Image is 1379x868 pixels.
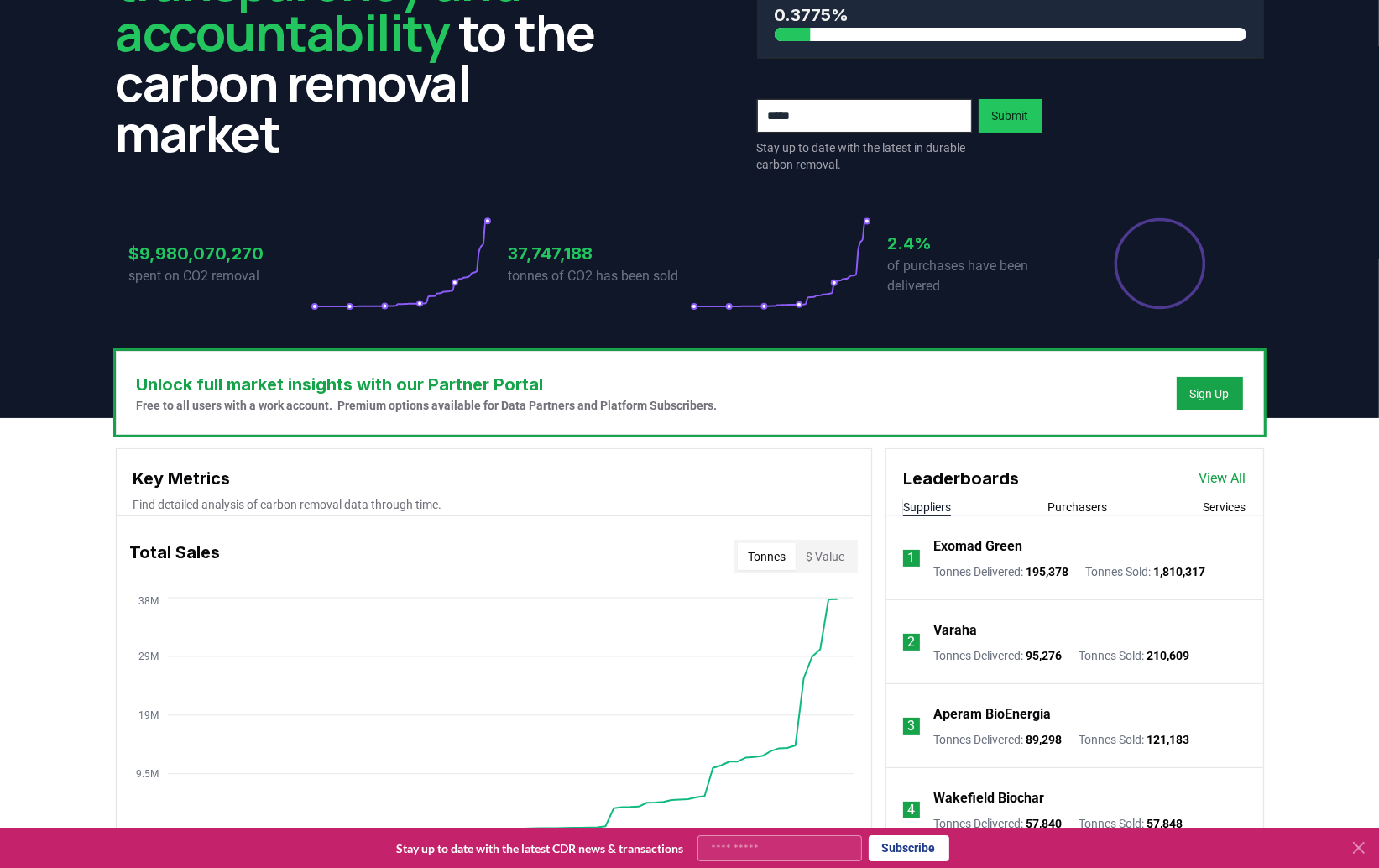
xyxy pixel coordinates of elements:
span: 57,848 [1147,817,1183,830]
h3: Total Sales [130,540,221,573]
p: Tonnes Delivered : [933,647,1062,664]
p: Find detailed analysis of carbon removal data through time. [133,496,854,513]
p: Tonnes Delivered : [933,563,1068,580]
p: Tonnes Sold : [1079,647,1189,664]
p: 1 [907,548,915,568]
button: $ Value [796,543,854,570]
span: 57,840 [1026,817,1062,830]
a: Aperam BioEnergia [933,704,1051,724]
p: of purchases have been delivered [888,256,1069,296]
a: Exomad Green [933,536,1022,557]
p: 2 [907,632,915,652]
button: Suppliers [903,499,951,515]
span: 1,810,317 [1153,565,1205,578]
button: Services [1204,499,1246,515]
p: Tonnes Sold : [1079,815,1183,832]
h3: 37,747,188 [509,241,690,266]
p: Tonnes Delivered : [933,731,1062,748]
span: 195,378 [1026,565,1068,578]
p: Tonnes Sold : [1079,731,1189,748]
button: Sign Up [1177,377,1243,410]
h3: 0.3775% [775,3,1246,28]
button: Submit [979,99,1042,133]
p: spent on CO2 removal [129,266,311,286]
tspan: 29M [138,651,158,662]
a: Sign Up [1190,385,1230,402]
a: Wakefield Biochar [933,788,1044,808]
span: 121,183 [1147,733,1189,746]
h3: $9,980,070,270 [129,241,311,266]
h3: Leaderboards [903,466,1019,491]
span: 210,609 [1147,649,1189,662]
tspan: 38M [138,595,158,607]
h3: Unlock full market insights with our Partner Portal [137,372,718,397]
a: View All [1199,468,1246,489]
p: Tonnes Delivered : [933,815,1062,832]
button: Purchasers [1047,499,1107,515]
div: Percentage of sales delivered [1113,217,1207,311]
p: 4 [907,800,915,820]
p: Free to all users with a work account. Premium options available for Data Partners and Platform S... [137,397,718,414]
button: Tonnes [738,543,796,570]
h3: 2.4% [888,231,1069,256]
h3: Key Metrics [133,466,854,491]
tspan: 19M [138,709,158,721]
p: 3 [907,716,915,736]
p: Tonnes Sold : [1085,563,1205,580]
span: 89,298 [1026,733,1062,746]
span: 95,276 [1026,649,1062,662]
tspan: 9.5M [135,768,158,780]
p: Stay up to date with the latest in durable carbon removal. [757,139,972,173]
p: tonnes of CO2 has been sold [509,266,690,286]
a: Varaha [933,620,977,641]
